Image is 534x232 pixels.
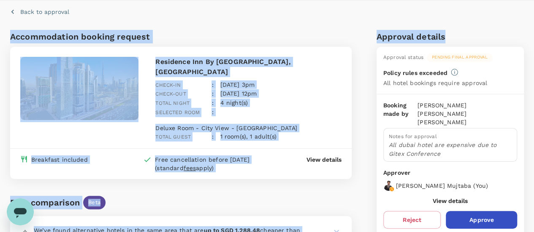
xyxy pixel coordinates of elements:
[20,8,69,16] p: Back to approval
[427,54,493,60] span: Pending final approval
[205,92,213,108] div: :
[383,168,517,177] p: Approver
[205,125,213,141] div: :
[10,196,80,209] div: Fare comparison
[383,79,487,87] p: All hotel bookings require approval
[383,181,393,191] img: avatar-688dc3ae75335.png
[220,99,248,107] p: 4 night(s)
[220,132,276,141] p: 1 room(s), 1 adult(s)
[155,91,186,97] span: Check-out
[205,83,213,99] div: :
[155,124,297,132] p: Deluxe Room - City View - [GEOGRAPHIC_DATA]
[205,101,213,117] div: :
[10,8,69,16] button: Back to approval
[389,141,512,157] p: All dubai hotel are expensive due to Gitex Conference
[155,155,273,172] div: Free cancellation before [DATE] (standard apply)
[155,100,190,106] span: Total night
[306,155,342,164] button: View details
[446,211,517,229] button: Approve
[220,80,255,89] p: [DATE] 3pm
[383,53,423,62] div: Approval status
[383,69,447,77] p: Policy rules exceeded
[155,57,341,77] p: Residence Inn By [GEOGRAPHIC_DATA], [GEOGRAPHIC_DATA]
[377,30,524,43] h6: Approval details
[396,181,488,190] p: [PERSON_NAME] Mujtaba ( You )
[155,109,200,115] span: Selected room
[7,198,34,225] iframe: Button to launch messaging window
[184,165,196,171] span: fees
[155,82,181,88] span: Check-in
[383,211,441,229] button: Reject
[205,74,213,90] div: :
[220,89,257,98] p: [DATE] 12pm
[389,133,437,139] span: Notes for approval
[10,30,179,43] h6: Accommodation booking request
[433,197,468,204] button: View details
[31,155,88,164] div: Breakfast included
[83,199,106,207] span: Beta
[20,57,138,120] img: hotel
[383,101,417,126] p: Booking made by
[417,101,517,126] p: [PERSON_NAME] [PERSON_NAME] [PERSON_NAME]
[155,134,191,140] span: Total guest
